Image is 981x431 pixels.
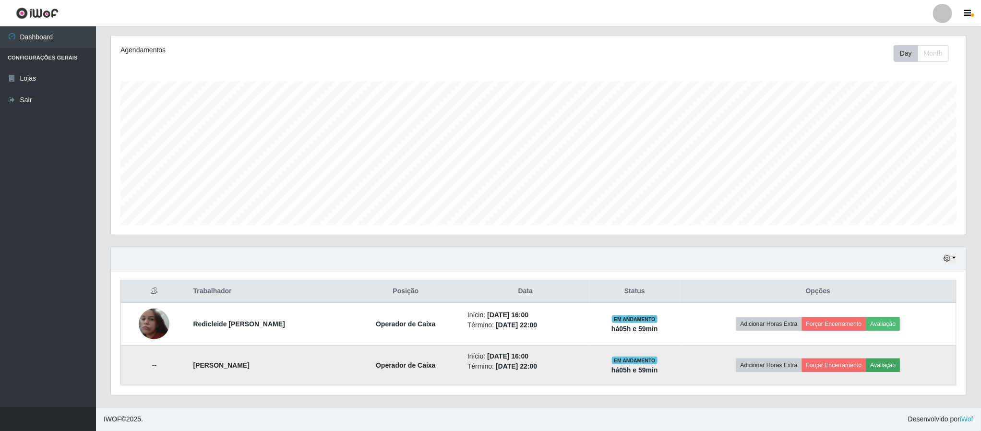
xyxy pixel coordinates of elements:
[193,320,285,328] strong: Redicleide [PERSON_NAME]
[350,280,462,303] th: Posição
[139,309,169,339] img: 1729826857930.jpeg
[918,45,949,62] button: Month
[736,359,802,372] button: Adicionar Horas Extra
[467,320,584,330] li: Término:
[496,362,537,370] time: [DATE] 22:00
[960,415,973,423] a: iWof
[376,361,436,369] strong: Operador de Caixa
[467,310,584,320] li: Início:
[894,45,957,62] div: Toolbar with button groups
[611,366,658,374] strong: há 05 h e 59 min
[736,317,802,331] button: Adicionar Horas Extra
[376,320,436,328] strong: Operador de Caixa
[188,280,350,303] th: Trabalhador
[612,357,658,364] span: EM ANDAMENTO
[104,415,121,423] span: IWOF
[121,346,188,385] td: --
[104,414,143,424] span: © 2025 .
[496,321,537,329] time: [DATE] 22:00
[908,414,973,424] span: Desenvolvido por
[894,45,918,62] button: Day
[894,45,949,62] div: First group
[462,280,589,303] th: Data
[612,315,658,323] span: EM ANDAMENTO
[120,45,460,55] div: Agendamentos
[866,359,900,372] button: Avaliação
[487,311,528,319] time: [DATE] 16:00
[589,280,680,303] th: Status
[611,325,658,333] strong: há 05 h e 59 min
[487,352,528,360] time: [DATE] 16:00
[193,361,250,369] strong: [PERSON_NAME]
[680,280,956,303] th: Opções
[467,361,584,371] li: Término:
[802,317,866,331] button: Forçar Encerramento
[866,317,900,331] button: Avaliação
[16,7,59,19] img: CoreUI Logo
[802,359,866,372] button: Forçar Encerramento
[467,351,584,361] li: Início:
